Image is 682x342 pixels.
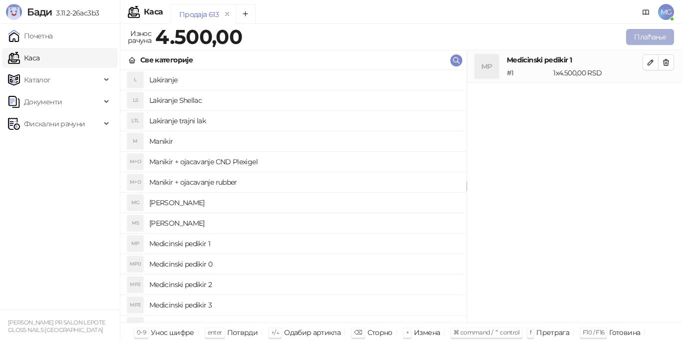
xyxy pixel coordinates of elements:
div: Унос шифре [151,326,194,339]
span: ⌫ [354,329,362,336]
div: grid [120,70,466,323]
h4: Manikir [149,133,458,149]
h4: [PERSON_NAME] [149,195,458,211]
h4: Manikir + ojacavanje CND Plexigel [149,154,458,170]
div: LS [127,92,143,108]
div: MS [127,215,143,231]
div: Износ рачуна [126,27,153,47]
h4: Pedikir [149,318,458,334]
div: Одабир артикла [284,326,341,339]
span: Фискални рачуни [24,114,85,134]
div: M+O [127,154,143,170]
div: Каса [144,8,163,16]
div: M [127,133,143,149]
div: L [127,72,143,88]
div: M+O [127,174,143,190]
h4: Lakiranje [149,72,458,88]
span: 0-9 [137,329,146,336]
div: MP [475,54,499,78]
div: Потврди [227,326,258,339]
h4: [PERSON_NAME] [149,215,458,231]
h4: Medicinski pedikir 2 [149,277,458,293]
small: [PERSON_NAME] PR SALON LEPOTE GLOSS NAILS [GEOGRAPHIC_DATA] [8,319,105,334]
span: F10 / F16 [583,329,604,336]
h4: Medicinski pedikir 0 [149,256,458,272]
a: Почетна [8,26,53,46]
span: Бади [27,6,52,18]
span: f [530,329,531,336]
div: MG [127,195,143,211]
span: MG [658,4,674,20]
h4: Medicinski pedikir 1 [149,236,458,252]
button: remove [221,10,234,18]
div: Сторно [367,326,392,339]
div: Претрага [536,326,569,339]
div: 1 x 4.500,00 RSD [551,67,645,78]
span: ↑/↓ [271,329,279,336]
h4: Lakiranje trajni lak [149,113,458,129]
h4: Manikir + ojacavanje rubber [149,174,458,190]
h4: Medicinski pedikir 3 [149,297,458,313]
button: Плаћање [626,29,674,45]
div: Готовина [609,326,640,339]
div: Продаја 613 [179,9,219,20]
div: P [127,318,143,334]
span: ⌘ command / ⌃ control [453,329,520,336]
div: Измена [414,326,440,339]
a: Документација [638,4,654,20]
strong: 4.500,00 [155,24,242,49]
div: MP2 [127,277,143,293]
div: Све категорије [140,54,193,65]
button: Add tab [236,4,256,24]
span: + [406,329,409,336]
span: 3.11.2-26ac3b3 [52,8,99,17]
span: enter [208,329,222,336]
span: Каталог [24,70,51,90]
div: MP3 [127,297,143,313]
div: MP0 [127,256,143,272]
div: LTL [127,113,143,129]
img: Logo [6,4,22,20]
a: Каса [8,48,39,68]
div: # 1 [505,67,551,78]
h4: Lakiranje Shellac [149,92,458,108]
div: MP [127,236,143,252]
span: Документи [24,92,62,112]
h4: Medicinski pedikir 1 [507,54,643,65]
